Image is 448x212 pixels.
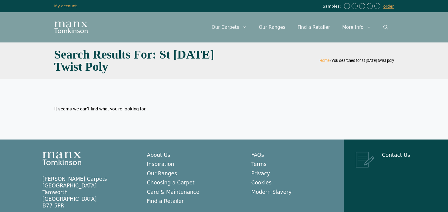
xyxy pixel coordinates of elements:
[147,161,174,167] a: Inspiration
[291,18,336,36] a: Find a Retailer
[206,18,253,36] a: Our Carpets
[54,49,221,73] h1: Search Results for: st [DATE] twist poly
[319,58,394,63] span: »
[206,18,394,36] nav: Primary
[54,106,220,112] div: It seems we can’t find what you’re looking for.
[323,4,342,9] span: Samples:
[253,18,291,36] a: Our Ranges
[147,180,194,186] a: Choosing a Carpet
[251,180,272,186] a: Cookies
[54,4,77,8] a: My account
[147,170,177,177] a: Our Ranges
[377,18,394,36] a: Open Search Bar
[54,22,88,33] img: Manx Tomkinson
[42,152,81,165] img: Manx Tomkinson Logo
[147,198,184,204] a: Find a Retailer
[147,152,170,158] a: About Us
[251,170,270,177] a: Privacy
[382,152,410,158] a: Contact Us
[251,189,292,195] a: Modern Slavery
[383,4,394,9] a: order
[251,161,267,167] a: Terms
[319,58,330,63] a: Home
[42,176,135,209] p: [PERSON_NAME] Carpets [GEOGRAPHIC_DATA] Tamworth [GEOGRAPHIC_DATA] B77 5PR
[251,152,264,158] a: FAQs
[147,189,199,195] a: Care & Maintenance
[332,58,394,63] span: You searched for st [DATE] twist poly
[336,18,377,36] a: More Info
